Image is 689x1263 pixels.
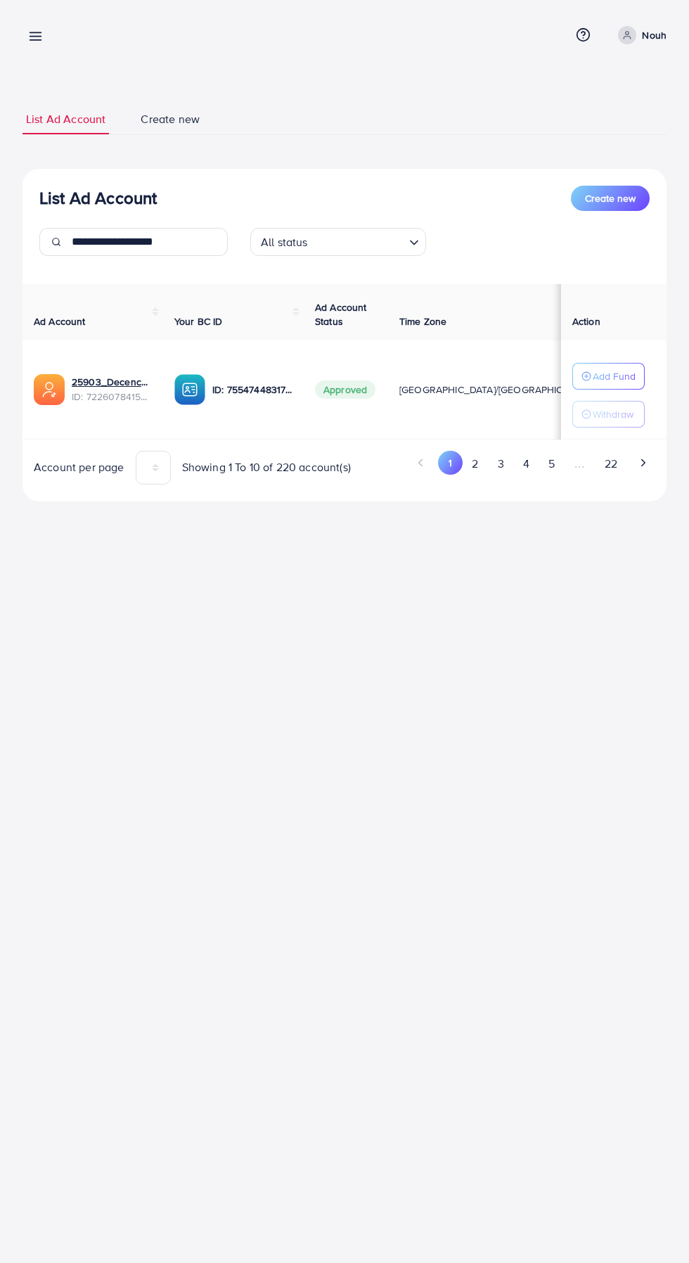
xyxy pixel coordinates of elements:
[34,374,65,405] img: ic-ads-acc.e4c84228.svg
[315,300,367,328] span: Ad Account Status
[174,314,223,328] span: Your BC ID
[72,375,152,404] div: <span class='underline'>25903_Decency Store_1682452506370</span></br>7226078415550464001
[612,26,667,44] a: Nouh
[182,459,351,475] span: Showing 1 To 10 of 220 account(s)
[212,381,292,398] p: ID: 7554744831773327378
[399,383,595,397] span: [GEOGRAPHIC_DATA]/[GEOGRAPHIC_DATA]
[585,191,636,205] span: Create new
[513,451,539,477] button: Go to page 4
[34,314,86,328] span: Ad Account
[631,451,655,475] button: Go to next page
[593,406,633,423] p: Withdraw
[34,459,124,475] span: Account per page
[399,314,446,328] span: Time Zone
[642,27,667,44] p: Nouh
[39,188,157,208] h3: List Ad Account
[595,451,626,477] button: Go to page 22
[438,451,463,475] button: Go to page 1
[72,375,152,389] a: 25903_Decency Store_1682452506370
[571,186,650,211] button: Create new
[539,451,564,477] button: Go to page 5
[258,232,311,252] span: All status
[72,390,152,404] span: ID: 7226078415550464001
[174,374,205,405] img: ic-ba-acc.ded83a64.svg
[356,451,655,477] ul: Pagination
[315,380,375,399] span: Approved
[488,451,513,477] button: Go to page 3
[593,368,636,385] p: Add Fund
[250,228,426,256] div: Search for option
[572,401,645,428] button: Withdraw
[312,229,404,252] input: Search for option
[572,363,645,390] button: Add Fund
[26,111,105,127] span: List Ad Account
[463,451,488,477] button: Go to page 2
[572,314,600,328] span: Action
[141,111,200,127] span: Create new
